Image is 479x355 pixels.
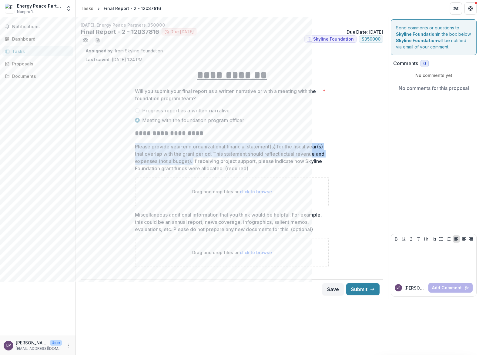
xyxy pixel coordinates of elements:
button: Align Center [460,235,467,243]
div: Dashboard [12,36,68,42]
p: [DATE] 1:24 PM [85,56,142,63]
button: More [65,342,72,349]
h2: Comments [393,61,418,66]
p: [PERSON_NAME] [16,340,47,346]
p: User [50,340,62,346]
nav: breadcrumb [78,4,163,13]
button: Heading 2 [430,235,437,243]
p: [DATE]_Energy Peace Partners_350000 [81,22,383,28]
button: Submit [346,283,380,295]
button: Preview 57aae5bc-8c68-4592-a7a8-e7fc48f62a8a.pdf [81,35,90,45]
span: $ 350000 [362,37,380,42]
button: Save [322,283,344,295]
span: 0 [423,61,426,66]
div: Tasks [12,48,68,55]
button: Heading 1 [423,235,430,243]
strong: Skyline Foundation [396,32,437,37]
button: Bold [393,235,400,243]
strong: Skyline Foundation [396,38,437,43]
p: [PERSON_NAME] [404,285,426,291]
strong: Assigned by [85,48,112,53]
div: Energy Peace Partners [17,3,62,9]
button: Ordered List [445,235,452,243]
p: [EMAIL_ADDRESS][DOMAIN_NAME] [16,346,62,351]
p: Please provide year-end organizational financial statement(s) for the fiscal year(s) that overlap... [135,143,325,172]
button: Align Left [453,235,460,243]
button: Align Right [467,235,475,243]
a: Tasks [2,46,73,56]
div: Lindsey Padjen [397,286,400,289]
a: Proposals [2,59,73,69]
button: Get Help [464,2,477,15]
img: Energy Peace Partners [5,4,15,13]
div: Tasks [81,5,93,12]
strong: Last saved: [85,57,111,62]
button: Strike [415,235,422,243]
a: Dashboard [2,34,73,44]
p: Miscellaneous additional information that you think would be helpful. For example, this could be ... [135,211,325,233]
button: Bullet List [437,235,445,243]
p: Drag and drop files or [192,249,272,256]
button: Open entity switcher [65,2,73,15]
a: Documents [2,71,73,81]
span: Progress report as a written narrative [142,107,229,114]
h2: Final Report - 2 - 12037816 [81,28,159,35]
div: Send comments or questions to in the box below. will be notified via email of your comment. [391,19,477,55]
p: No comments yet [393,72,474,78]
span: click to browse [240,189,272,194]
div: Final Report - 2 - 12037816 [104,5,161,12]
button: Partners [450,2,462,15]
span: Due [DATE] [170,29,194,35]
span: Notifications [12,24,71,29]
span: Meeting with the foundation program officer [142,117,244,124]
span: Skyline Foundation [313,37,354,42]
div: Proposals [12,61,68,67]
a: Tasks [78,4,96,13]
button: Italicize [407,235,415,243]
p: : from Skyline Foundation [85,48,378,54]
div: Lindsey Padjen [6,343,11,347]
button: Add Comment [428,283,473,293]
p: : [DATE] [347,29,383,35]
button: Notifications [2,22,73,32]
strong: Due Date [347,29,367,35]
p: No comments for this proposal [399,85,469,92]
button: download-word-button [93,35,102,45]
span: Nonprofit [17,9,34,15]
p: Drag and drop files or [192,188,272,195]
div: Documents [12,73,68,79]
span: click to browse [240,250,272,255]
p: Will you submit your final report as a written narrative or with a meeting with the foundation pr... [135,88,320,102]
button: Underline [400,235,407,243]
